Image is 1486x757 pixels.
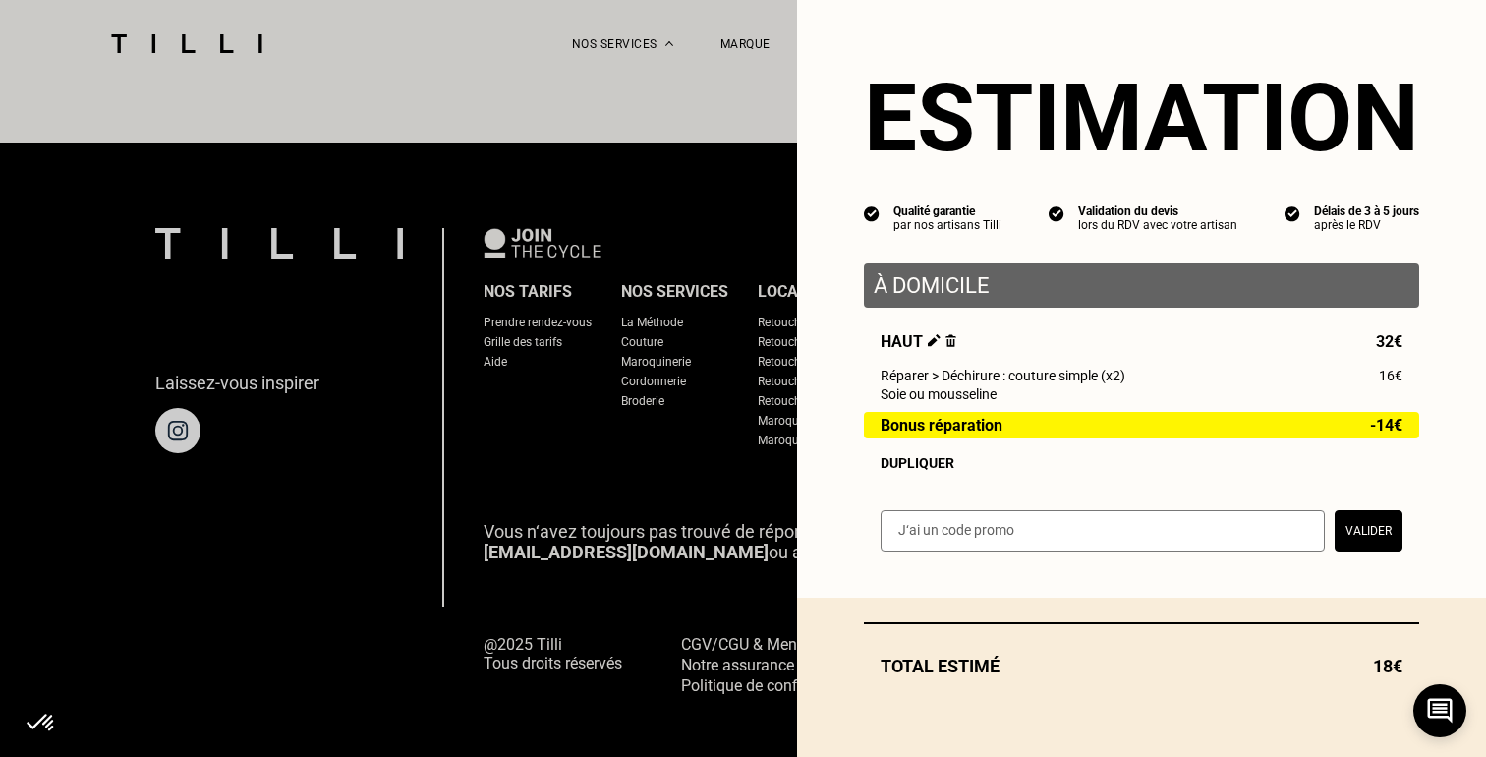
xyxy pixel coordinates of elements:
[1376,332,1402,351] span: 32€
[1314,204,1419,218] div: Délais de 3 à 5 jours
[893,218,1001,232] div: par nos artisans Tilli
[881,510,1325,552] input: J‘ai un code promo
[881,368,1125,383] span: Réparer > Déchirure : couture simple (x2)
[1335,510,1402,552] button: Valider
[1373,656,1402,676] span: 18€
[1379,368,1402,383] span: 16€
[881,455,1402,471] div: Dupliquer
[893,204,1001,218] div: Qualité garantie
[881,386,997,402] span: Soie ou mousseline
[928,334,941,347] img: Éditer
[945,334,956,347] img: Supprimer
[1049,204,1064,222] img: icon list info
[1314,218,1419,232] div: après le RDV
[864,63,1419,173] section: Estimation
[874,273,1409,298] p: À domicile
[864,656,1419,676] div: Total estimé
[881,417,1002,434] span: Bonus réparation
[1078,218,1237,232] div: lors du RDV avec votre artisan
[1370,417,1402,434] span: -14€
[1078,204,1237,218] div: Validation du devis
[864,204,880,222] img: icon list info
[1285,204,1300,222] img: icon list info
[881,332,956,351] span: Haut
